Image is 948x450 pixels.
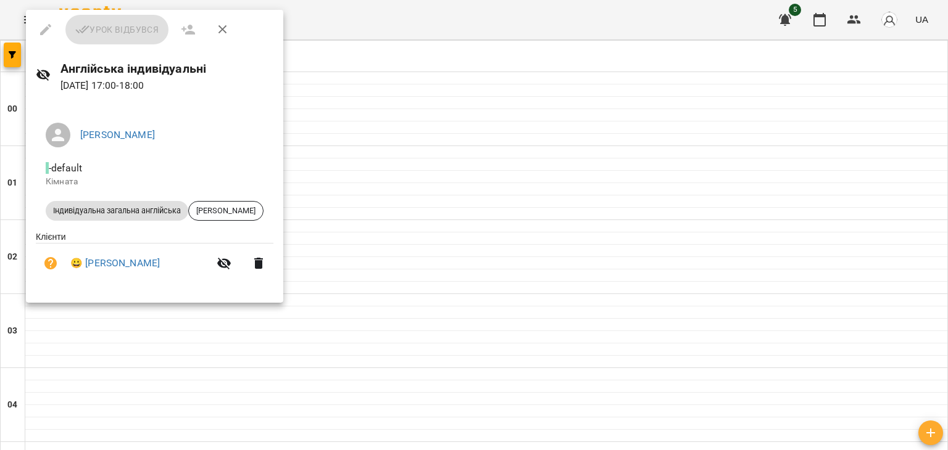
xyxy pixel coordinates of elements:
[36,248,65,278] button: Візит ще не сплачено. Додати оплату?
[189,205,263,216] span: [PERSON_NAME]
[46,205,188,216] span: Індивідуальна загальна англійська
[60,59,273,78] h6: Англійська індивідуальні
[60,78,273,93] p: [DATE] 17:00 - 18:00
[80,129,155,141] a: [PERSON_NAME]
[70,256,160,271] a: 😀 [PERSON_NAME]
[36,231,273,288] ul: Клієнти
[46,162,85,174] span: - default
[188,201,264,221] div: [PERSON_NAME]
[46,176,264,188] p: Кімната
